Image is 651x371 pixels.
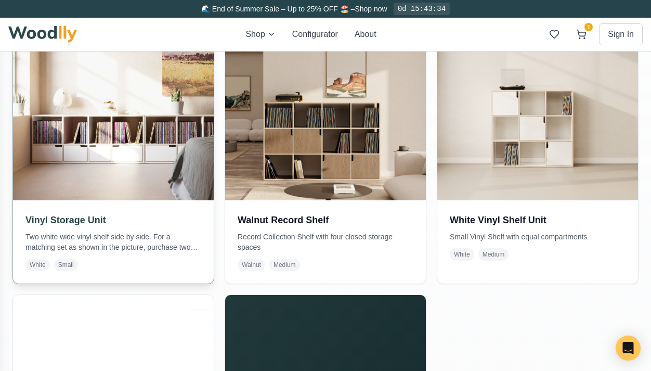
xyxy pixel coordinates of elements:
[238,213,413,227] h3: Walnut Record Shelf
[599,23,643,45] button: Sign In
[238,232,413,252] p: Record Collection Shelf with four closed storage spaces
[201,5,355,13] span: 🌊 End of Summer Sale – Up to 25% OFF 🏖️ –
[54,259,78,271] span: Small
[616,336,641,361] div: Open Intercom Messenger
[572,25,591,44] button: 1
[189,298,212,310] div: Inch
[238,259,265,271] span: Walnut
[245,28,275,41] button: Shop
[292,28,338,41] button: Configurator
[355,5,387,13] a: Shop now
[269,259,300,271] span: Medium
[25,232,201,252] p: Two white wide vinyl shelf side by side. For a matching set as shown in the picture, purchase two...
[8,26,77,43] img: Woodlly
[25,259,50,271] span: White
[450,213,626,227] h3: White Vinyl Shelf Unit
[450,232,626,242] p: Small Vinyl Shelf with equal compartments
[394,3,450,15] div: 0d 15:43:34
[355,28,376,41] button: About
[584,23,593,31] span: 1
[450,248,474,261] span: White
[478,248,509,261] span: Medium
[25,213,201,227] h3: Vinyl Storage Unit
